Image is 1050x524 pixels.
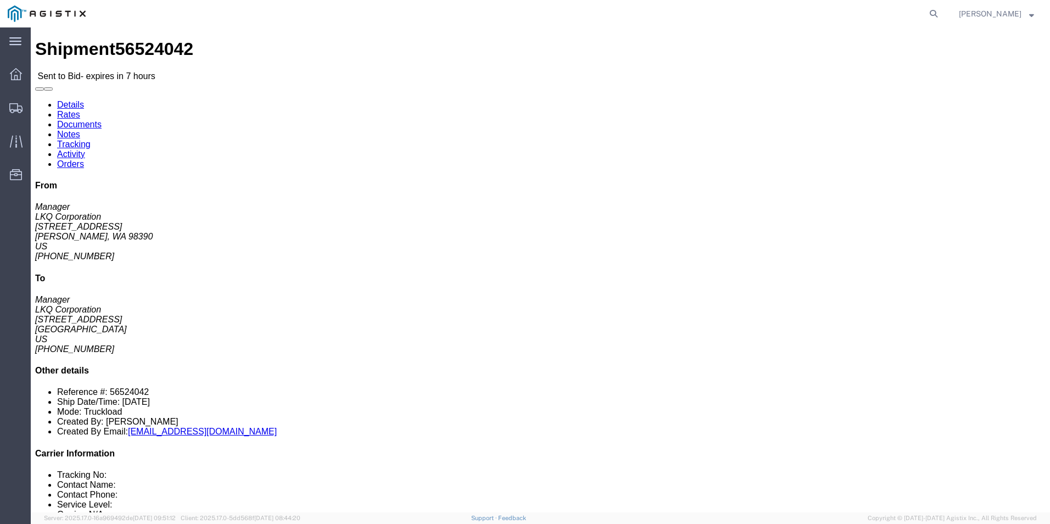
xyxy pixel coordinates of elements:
[44,515,176,521] span: Server: 2025.17.0-16a969492de
[31,27,1050,512] iframe: FS Legacy Container
[181,515,300,521] span: Client: 2025.17.0-5dd568f
[958,7,1035,20] button: [PERSON_NAME]
[254,515,300,521] span: [DATE] 08:44:20
[959,8,1021,20] span: Gabi Cawley
[8,5,86,22] img: logo
[471,515,499,521] a: Support
[133,515,176,521] span: [DATE] 09:51:12
[498,515,526,521] a: Feedback
[868,514,1037,523] span: Copyright © [DATE]-[DATE] Agistix Inc., All Rights Reserved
